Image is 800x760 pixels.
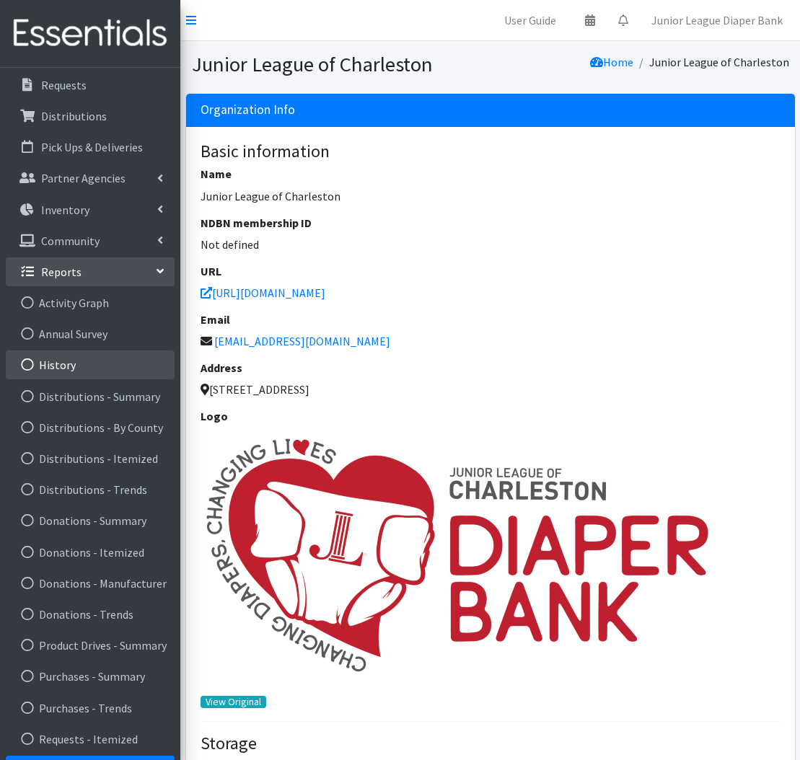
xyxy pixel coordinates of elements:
h6: URL [201,265,781,278]
h2: Organization Info [201,102,295,118]
a: Email organization - opens in new tab [214,334,390,348]
p: Reports [41,265,82,279]
h4: Basic information [201,141,781,162]
h6: Address [201,361,781,375]
a: Pick Ups & Deliveries [6,133,175,162]
a: Distributions - By County [6,413,175,442]
p: Inventory [41,203,89,217]
h6: Logo [201,410,781,423]
a: Distributions [6,102,175,131]
a: View Original [201,696,267,708]
p: Not defined [201,236,781,253]
h1: Junior League of Charleston [192,52,485,77]
a: Donations - Trends [6,600,175,629]
a: [URL][DOMAIN_NAME] [201,286,325,300]
a: Donations - Itemized [6,538,175,567]
a: Donations - Manufacturer [6,569,175,598]
a: Partner Agencies [6,164,175,193]
p: Distributions [41,109,107,123]
a: User Guide [493,6,568,35]
address: [STREET_ADDRESS] [201,381,781,398]
a: History [6,350,175,379]
a: Annual Survey [6,319,175,348]
a: Community [6,226,175,255]
h4: Storage [201,733,781,754]
p: Partner Agencies [41,171,126,185]
img: Full%20Color%20with%20Tagline%20small.png [201,430,717,681]
a: Donations - Summary [6,506,175,535]
p: Pick Ups & Deliveries [41,140,143,154]
a: Purchases - Summary [6,662,175,691]
li: Junior League of Charleston [633,52,789,73]
h6: Name [201,167,781,181]
h6: NDBN membership ID [201,216,781,230]
a: Requests [6,71,175,100]
a: Junior League Diaper Bank [640,6,794,35]
a: Distributions - Trends [6,475,175,504]
p: Requests [41,78,87,92]
a: Purchases - Trends [6,694,175,723]
a: Product Drives - Summary [6,631,175,660]
a: Requests - Itemized [6,725,175,754]
a: Inventory [6,195,175,224]
a: Reports [6,257,175,286]
a: Distributions - Summary [6,382,175,411]
a: Activity Graph [6,288,175,317]
img: HumanEssentials [6,9,175,58]
a: Home [590,55,633,69]
p: Community [41,234,100,248]
h6: Email [201,313,781,327]
p: Junior League of Charleston [201,187,781,205]
a: Distributions - Itemized [6,444,175,473]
